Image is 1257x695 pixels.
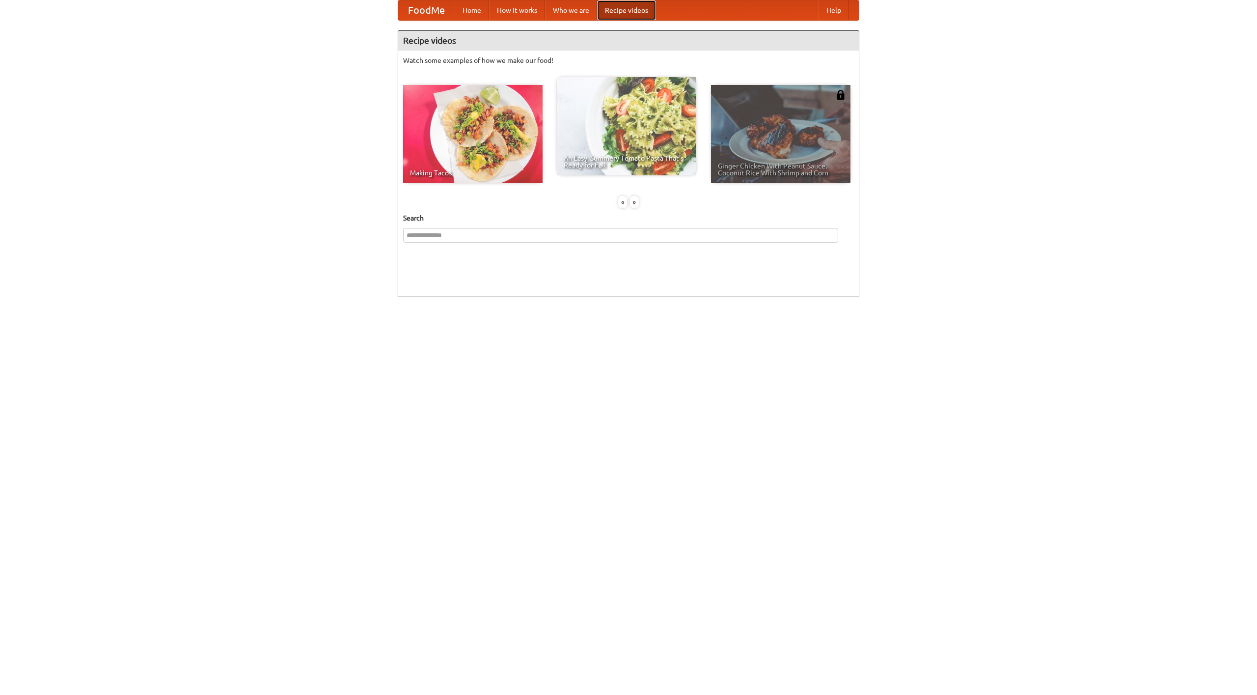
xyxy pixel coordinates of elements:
img: 483408.png [836,90,846,100]
a: Who we are [545,0,597,20]
a: Home [455,0,489,20]
span: An Easy, Summery Tomato Pasta That's Ready for Fall [564,155,689,168]
span: Making Tacos [410,169,536,176]
div: » [630,196,639,208]
a: How it works [489,0,545,20]
a: Help [819,0,849,20]
p: Watch some examples of how we make our food! [403,56,854,65]
a: Recipe videos [597,0,656,20]
h4: Recipe videos [398,31,859,51]
a: Making Tacos [403,85,543,183]
a: An Easy, Summery Tomato Pasta That's Ready for Fall [557,77,696,175]
a: FoodMe [398,0,455,20]
h5: Search [403,213,854,223]
div: « [618,196,627,208]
